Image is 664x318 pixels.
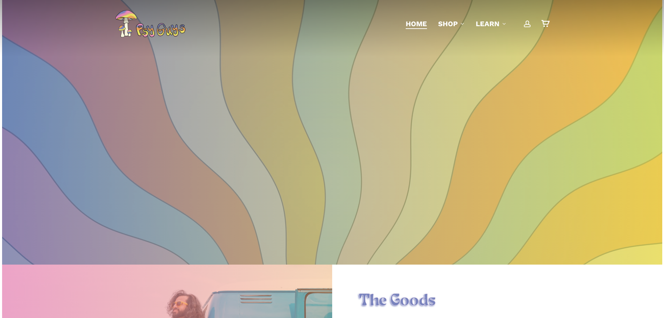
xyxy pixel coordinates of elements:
[476,20,499,28] span: Learn
[541,20,549,28] a: Cart
[406,19,427,29] a: Home
[438,19,465,29] a: Shop
[476,19,506,29] a: Learn
[438,20,458,28] span: Shop
[115,10,185,38] img: PsyGuys
[406,20,427,28] span: Home
[359,291,636,311] h1: The Goods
